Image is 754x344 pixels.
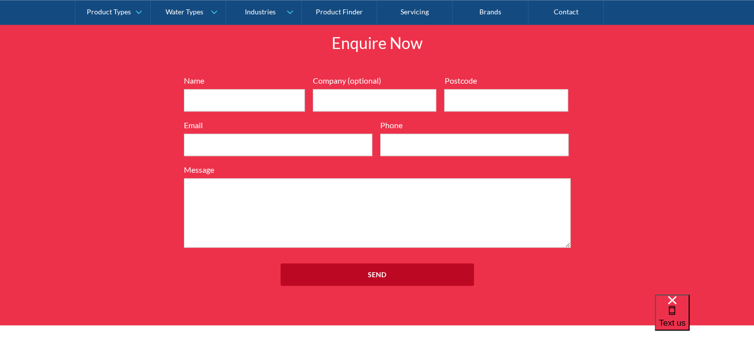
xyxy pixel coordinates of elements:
div: Water Types [166,8,203,16]
div: Product Types [87,8,131,16]
label: Phone [380,119,569,131]
h2: Enquire Now [233,31,521,55]
label: Name [184,75,305,87]
iframe: podium webchat widget bubble [655,295,754,344]
label: Company (optional) [313,75,437,87]
form: Full Width Form [179,75,576,295]
input: Send [281,263,474,286]
label: Postcode [444,75,568,87]
label: Message [184,164,571,176]
div: Industries [244,8,275,16]
label: Email [184,119,372,131]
